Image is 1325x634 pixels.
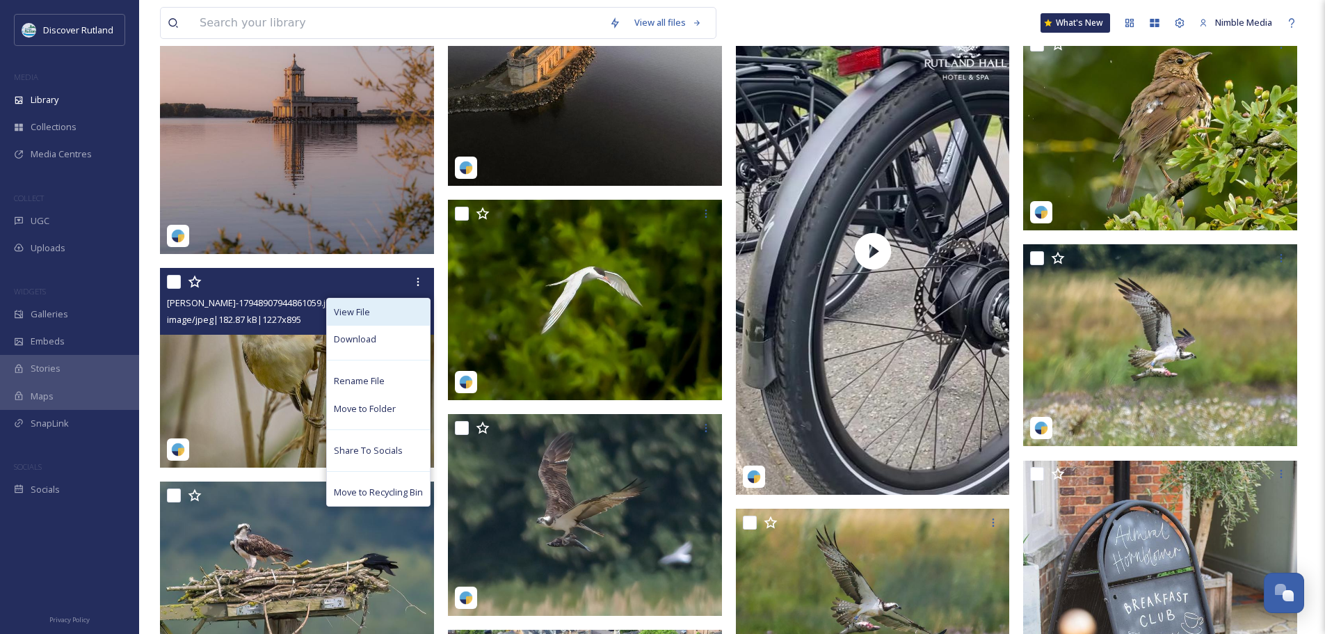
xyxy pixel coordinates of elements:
span: Download [334,333,376,346]
span: UGC [31,214,49,228]
img: snapsea-logo.png [747,470,761,484]
span: WIDGETS [14,286,46,296]
span: View File [334,306,370,319]
a: What's New [1041,13,1110,33]
span: Nimble Media [1215,16,1272,29]
span: Uploads [31,241,65,255]
span: Library [31,93,58,106]
span: Media Centres [31,148,92,161]
a: View all files [627,9,709,36]
span: Move to Folder [334,402,396,415]
span: Privacy Policy [49,615,90,624]
img: snapsea-logo.png [171,229,185,243]
img: snapsea-logo.png [459,161,473,175]
span: Stories [31,362,61,375]
img: thumbnail [736,8,1010,495]
img: steve_cullum_photography-18072120955955541.jpg [1023,244,1300,447]
span: MEDIA [14,72,38,82]
img: snapsea-logo.png [171,443,185,457]
span: [PERSON_NAME]-17948907944861059.jpg [167,296,336,309]
span: COLLECT [14,193,44,203]
a: Nimble Media [1192,9,1279,36]
span: Collections [31,120,77,134]
input: Search your library [193,8,602,38]
button: Open Chat [1264,573,1304,613]
img: snapsea-logo.png [1034,421,1048,435]
img: snapsea-logo.png [459,591,473,605]
span: Discover Rutland [43,24,113,36]
span: Rename File [334,374,385,388]
img: steve_cullum_photography-17852158050483236.jpg [1023,31,1297,230]
a: Privacy Policy [49,610,90,627]
span: SOCIALS [14,461,42,472]
span: image/jpeg | 182.87 kB | 1227 x 895 [167,313,301,326]
img: steve_cullum_photography-18049797053427184.jpg [448,414,725,616]
img: DiscoverRutlandlog37F0B7.png [22,23,36,37]
span: Embeds [31,335,65,348]
img: steve_cullum_photography-18058172528363049.jpg [448,200,722,400]
span: Galleries [31,308,68,321]
span: Maps [31,390,54,403]
span: Share To Socials [334,444,403,457]
span: SnapLink [31,417,69,430]
span: Move to Recycling Bin [334,486,423,499]
img: snapsea-logo.png [459,375,473,389]
img: steve_cullum_photography-17948907944861059.jpg [160,268,434,468]
span: Socials [31,483,60,496]
img: snapsea-logo.png [1034,205,1048,219]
